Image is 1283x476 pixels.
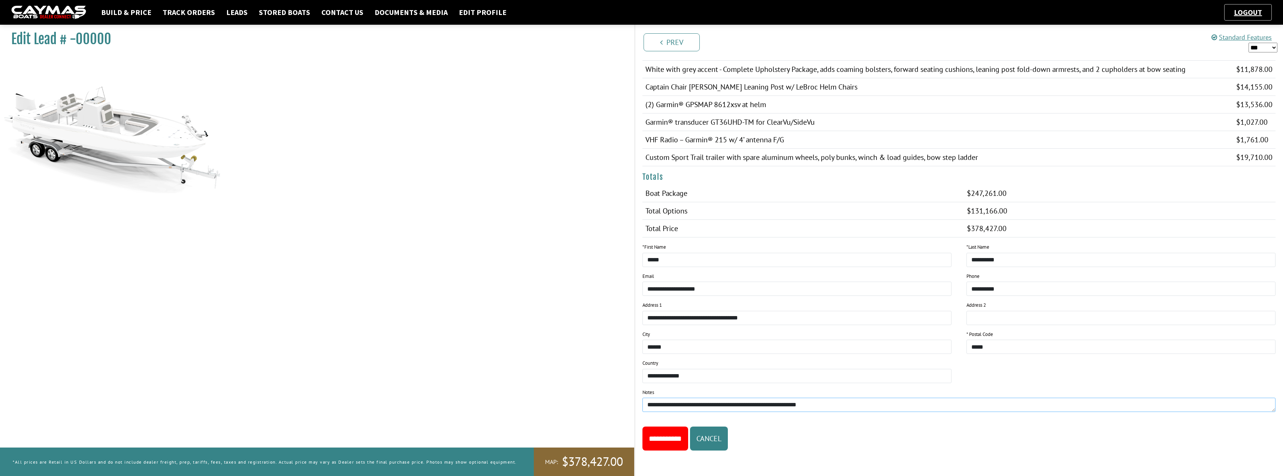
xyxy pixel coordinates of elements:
a: Stored Boats [255,7,314,17]
span: $378,427.00 [562,454,623,470]
span: $11,878.00 [1236,64,1273,74]
label: Email [642,273,654,280]
a: Build & Price [97,7,155,17]
td: VHF Radio – Garmin® 215 w/ 4’ antenna F/G [642,131,1234,149]
button: Cancel [690,427,728,451]
h1: Edit Lead # -00000 [11,31,615,48]
a: MAP:$378,427.00 [534,448,634,476]
p: *All prices are Retail in US Dollars and do not include dealer freight, prep, tariffs, fees, taxe... [13,456,517,468]
td: Captain Chair [PERSON_NAME] Leaning Post w/ LeBroc Helm Chairs [642,78,1234,96]
label: * Postal Code [966,331,993,338]
span: $19,710.00 [1236,152,1273,162]
label: Address 1 [642,301,662,309]
img: caymas-dealer-connect-2ed40d3bc7270c1d8d7ffb4b79bf05adc795679939227970def78ec6f6c03838.gif [11,6,86,19]
td: Total Options [642,202,964,220]
label: Address 2 [966,301,986,309]
a: Standard Features [1211,33,1272,42]
td: Custom Sport Trail trailer with spare aluminum wheels, poly bunks, winch & load guides, bow step ... [642,149,1234,166]
a: Contact Us [318,7,367,17]
td: Total Price [642,220,964,237]
td: Boat Package [642,185,964,202]
span: MAP: [545,458,558,466]
label: Phone [966,273,980,280]
a: Documents & Media [371,7,451,17]
span: $1,761.00 [1236,135,1268,145]
label: Notes [642,389,654,396]
label: City [642,331,650,338]
td: Garmin® transducer GT36UHD-TM for ClearVu/SideVu [642,113,1234,131]
span: $378,427.00 [967,224,1007,233]
a: Logout [1230,7,1266,17]
a: Prev [644,33,700,51]
h4: Totals [642,172,1276,182]
label: First Name [642,243,666,251]
span: $247,261.00 [967,188,1007,198]
a: Leads [223,7,251,17]
span: $13,536.00 [1236,100,1273,109]
a: Track Orders [159,7,219,17]
td: White with grey accent - Complete Upholstery Package, adds coaming bolsters, forward seating cush... [642,61,1234,78]
span: $1,027.00 [1236,117,1268,127]
td: (2) Garmin® GPSMAP 8612xsv at helm [642,96,1234,113]
span: $131,166.00 [967,206,1007,216]
a: Edit Profile [455,7,510,17]
span: $14,155.00 [1236,82,1273,92]
label: Country [642,360,658,367]
label: Last Name [966,243,989,251]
